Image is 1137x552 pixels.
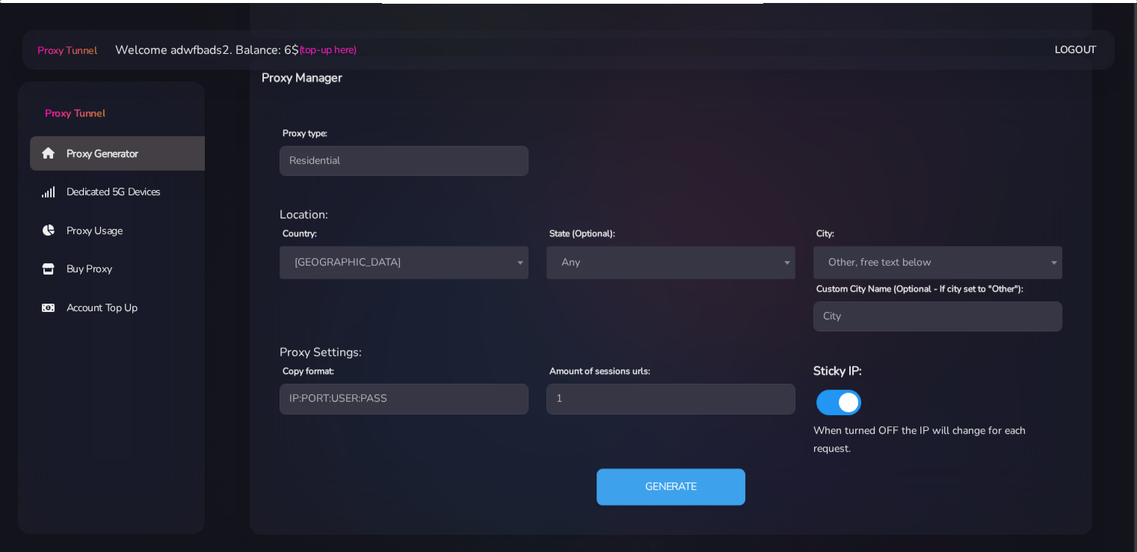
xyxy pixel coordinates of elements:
[813,246,1062,279] span: Other, free text below
[271,206,1071,224] div: Location:
[597,469,745,506] button: Generate
[816,282,1023,295] label: Custom City Name (Optional - If city set to "Other"):
[283,364,334,378] label: Copy format:
[45,106,105,120] span: Proxy Tunnel
[1064,479,1118,533] iframe: Webchat Widget
[283,126,327,140] label: Proxy type:
[549,364,650,378] label: Amount of sessions urls:
[283,227,317,240] label: Country:
[37,43,96,58] span: Proxy Tunnel
[30,175,217,209] a: Dedicated 5G Devices
[546,246,795,279] span: Any
[97,41,357,59] li: Welcome adwfbads2. Balance: 6$
[813,361,1062,381] h6: Sticky IP:
[299,42,357,58] a: (top-up here)
[30,136,217,171] a: Proxy Generator
[813,301,1062,331] input: City
[34,38,96,62] a: Proxy Tunnel
[18,82,205,121] a: Proxy Tunnel
[271,343,1071,361] div: Proxy Settings:
[822,252,1053,273] span: Other, free text below
[549,227,615,240] label: State (Optional):
[30,252,217,286] a: Buy Proxy
[30,214,217,248] a: Proxy Usage
[30,291,217,325] a: Account Top Up
[555,252,786,273] span: Any
[816,227,834,240] label: City:
[262,68,732,88] h6: Proxy Manager
[1055,36,1097,64] a: Logout
[280,246,529,279] span: United States of America
[813,423,1026,456] span: When turned OFF the IP will change for each request.
[289,252,520,273] span: United States of America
